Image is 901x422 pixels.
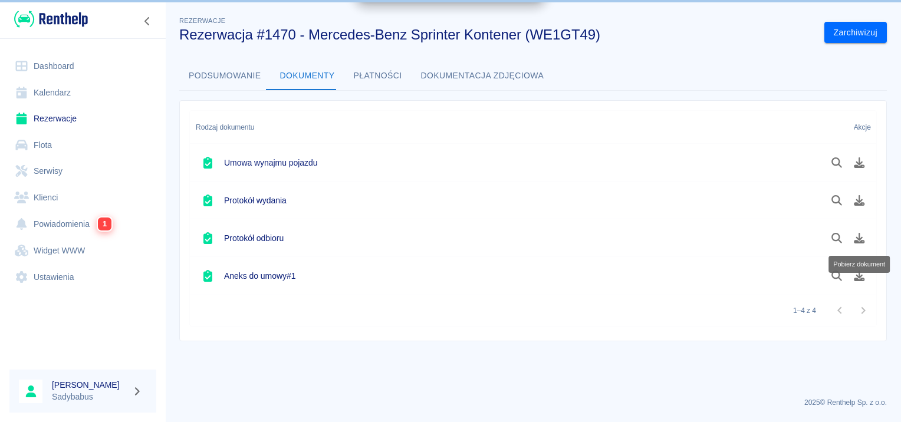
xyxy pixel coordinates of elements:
button: Podgląd dokumentu [826,228,849,248]
a: Flota [9,132,156,159]
h6: Protokół odbioru [224,232,284,244]
h3: Rezerwacja #1470 - Mercedes-Benz Sprinter Kontener (WE1GT49) [179,27,815,43]
button: Podgląd dokumentu [826,190,849,210]
a: Klienci [9,184,156,211]
a: Ustawienia [9,264,156,291]
button: Zarchiwizuj [824,22,887,44]
h6: Aneks do umowy #1 [224,270,295,282]
a: Rezerwacje [9,105,156,132]
button: Pobierz dokument [848,266,871,286]
a: Powiadomienia1 [9,210,156,238]
div: Pobierz dokument [828,256,890,273]
button: Podgląd dokumentu [826,153,849,173]
button: Zwiń nawigację [139,14,156,29]
span: 1 [98,217,111,230]
h6: Protokół wydania [224,194,287,206]
p: 1–4 z 4 [793,305,816,316]
p: 2025 © Renthelp Sp. z o.o. [179,397,887,408]
a: Kalendarz [9,80,156,106]
button: Podgląd dokumentu [826,266,849,286]
div: Akcje [854,111,871,144]
a: Serwisy [9,158,156,184]
a: Dashboard [9,53,156,80]
button: Podsumowanie [179,62,271,90]
a: Renthelp logo [9,9,88,29]
button: Płatności [344,62,412,90]
div: Akcje [808,111,877,144]
button: Pobierz dokument [848,153,871,173]
h6: [PERSON_NAME] [52,379,127,391]
button: Dokumentacja zdjęciowa [412,62,554,90]
p: Sadybabus [52,391,127,403]
button: Pobierz dokument [848,228,871,248]
button: Pobierz dokument [848,190,871,210]
div: Rodzaj dokumentu [190,111,808,144]
button: Dokumenty [271,62,344,90]
h6: Umowa wynajmu pojazdu [224,157,317,169]
a: Widget WWW [9,238,156,264]
img: Renthelp logo [14,9,88,29]
span: Rezerwacje [179,17,225,24]
div: Rodzaj dokumentu [196,111,254,144]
